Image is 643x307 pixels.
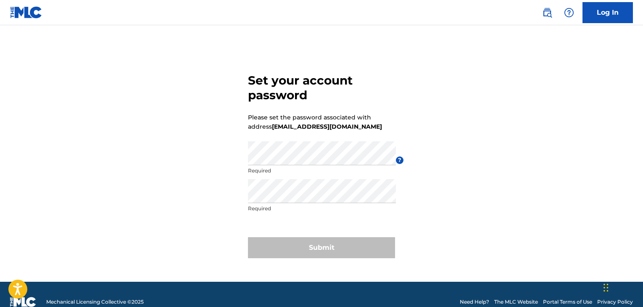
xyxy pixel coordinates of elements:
[272,123,382,130] strong: [EMAIL_ADDRESS][DOMAIN_NAME]
[248,73,395,103] h3: Set your account password
[564,8,574,18] img: help
[561,4,577,21] div: Help
[494,298,538,306] a: The MLC Website
[543,298,592,306] a: Portal Terms of Use
[248,167,396,175] p: Required
[601,267,643,307] iframe: Chat Widget
[460,298,489,306] a: Need Help?
[248,205,396,212] p: Required
[539,4,556,21] a: Public Search
[597,298,633,306] a: Privacy Policy
[248,113,382,131] p: Please set the password associated with address
[582,2,633,23] a: Log In
[46,298,144,306] span: Mechanical Licensing Collective © 2025
[10,6,42,19] img: MLC Logo
[603,275,609,300] div: Drag
[542,8,552,18] img: search
[10,297,36,307] img: logo
[396,156,403,164] span: ?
